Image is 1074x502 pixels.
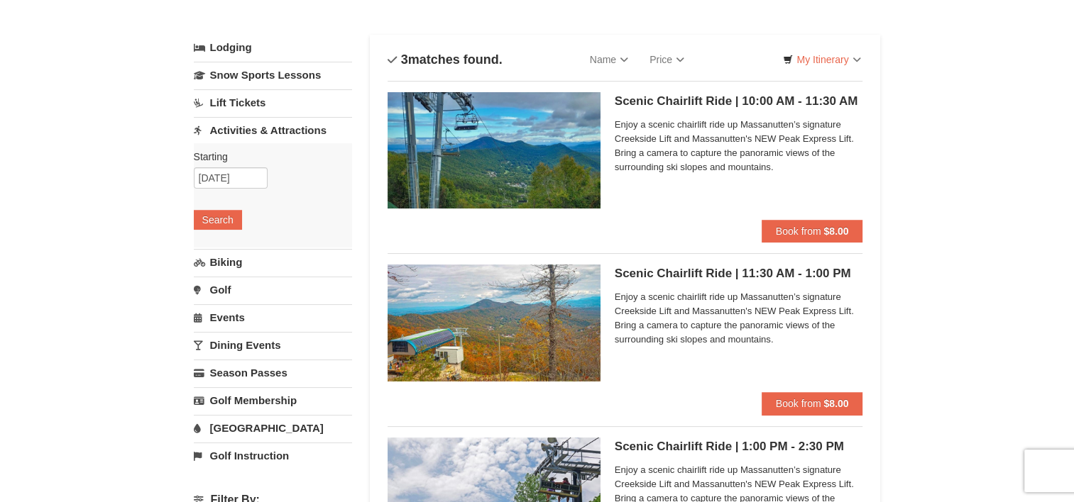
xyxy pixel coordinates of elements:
h5: Scenic Chairlift Ride | 1:00 PM - 2:30 PM [615,440,863,454]
a: Name [579,45,639,74]
label: Starting [194,150,341,164]
a: [GEOGRAPHIC_DATA] [194,415,352,441]
img: 24896431-13-a88f1aaf.jpg [388,264,601,381]
a: Golf Instruction [194,442,352,469]
a: Lodging [194,35,352,60]
h5: Scenic Chairlift Ride | 10:00 AM - 11:30 AM [615,94,863,108]
button: Search [194,210,242,230]
a: Season Passes [194,359,352,386]
a: My Itinerary [774,49,870,70]
span: Book from [776,398,821,409]
strong: $8.00 [823,225,848,237]
span: Enjoy a scenic chairlift ride up Massanutten’s signature Creekside Lift and Massanutten's NEW Pea... [615,290,863,347]
span: Enjoy a scenic chairlift ride up Massanutten’s signature Creekside Lift and Massanutten's NEW Pea... [615,118,863,174]
a: Lift Tickets [194,89,352,116]
a: Golf [194,277,352,303]
a: Snow Sports Lessons [194,62,352,88]
h5: Scenic Chairlift Ride | 11:30 AM - 1:00 PM [615,267,863,281]
button: Book from $8.00 [762,220,863,242]
a: Dining Events [194,332,352,358]
span: Book from [776,225,821,237]
a: Events [194,304,352,330]
a: Golf Membership [194,387,352,413]
a: Biking [194,249,352,275]
span: 3 [401,52,408,67]
a: Price [639,45,695,74]
img: 24896431-1-a2e2611b.jpg [388,92,601,208]
h4: matches found. [388,52,503,67]
strong: $8.00 [823,398,848,409]
a: Activities & Attractions [194,117,352,143]
button: Book from $8.00 [762,392,863,415]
